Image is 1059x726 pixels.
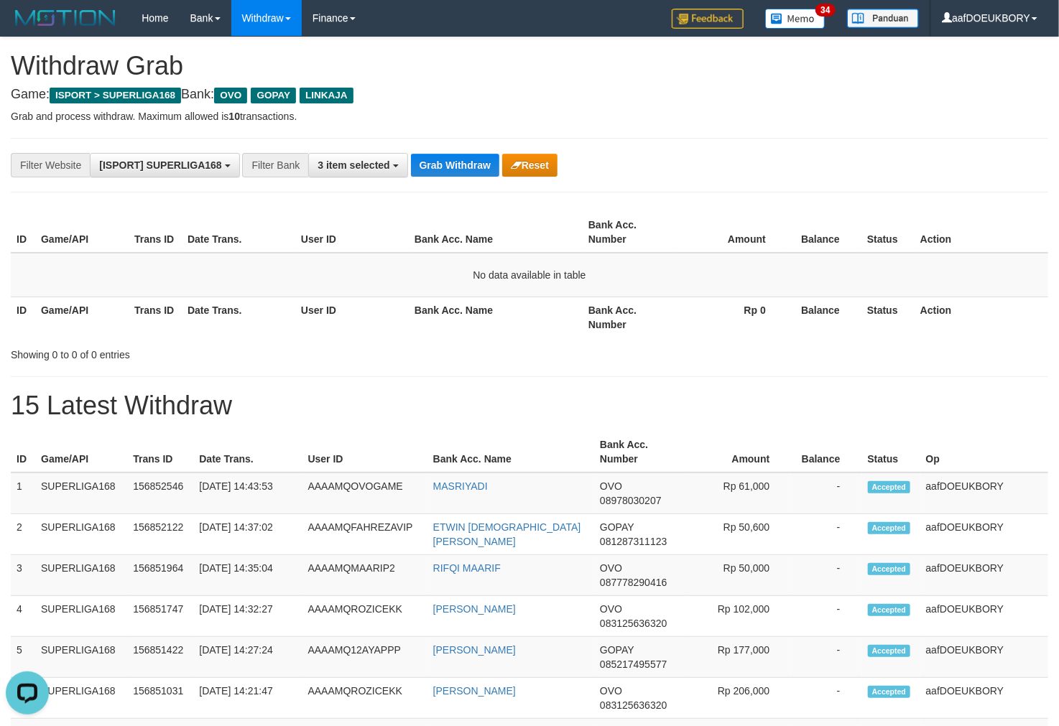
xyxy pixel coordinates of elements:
strong: 10 [228,111,240,122]
th: Bank Acc. Number [594,432,685,473]
span: OVO [214,88,247,103]
td: Rp 50,600 [685,514,791,555]
button: [ISPORT] SUPERLIGA168 [90,153,239,177]
th: Game/API [35,212,129,253]
th: Bank Acc. Name [427,432,594,473]
span: OVO [600,603,622,615]
td: [DATE] 14:21:47 [193,678,302,719]
td: aafDOEUKBORY [920,555,1048,596]
span: GOPAY [600,521,634,533]
th: Action [915,297,1048,338]
th: ID [11,212,35,253]
th: Bank Acc. Name [409,297,583,338]
td: 1 [11,473,35,514]
td: 156851964 [127,555,193,596]
th: Date Trans. [182,297,295,338]
img: MOTION_logo.png [11,7,120,29]
th: Amount [685,432,791,473]
span: LINKAJA [300,88,353,103]
span: Copy 085217495577 to clipboard [600,658,667,670]
td: SUPERLIGA168 [35,596,127,637]
th: Date Trans. [193,432,302,473]
td: 156851422 [127,637,193,678]
td: 156851747 [127,596,193,637]
td: [DATE] 14:37:02 [193,514,302,555]
td: 2 [11,514,35,555]
th: User ID [302,432,427,473]
td: Rp 177,000 [685,637,791,678]
td: aafDOEUKBORY [920,678,1048,719]
span: OVO [600,480,622,492]
th: Date Trans. [182,212,295,253]
span: Accepted [868,604,911,616]
th: Bank Acc. Number [583,212,676,253]
th: ID [11,432,35,473]
td: AAAAMQOVOGAME [302,473,427,514]
span: OVO [600,685,622,697]
td: [DATE] 14:35:04 [193,555,302,596]
td: AAAAMQFAHREZAVIP [302,514,427,555]
th: Game/API [35,297,129,338]
span: GOPAY [600,644,634,656]
th: Status [861,297,915,338]
div: Filter Website [11,153,90,177]
button: Grab Withdraw [411,154,499,177]
span: Accepted [868,645,911,657]
td: 156851031 [127,678,193,719]
th: Trans ID [129,212,182,253]
td: AAAAMQROZICEKK [302,678,427,719]
td: aafDOEUKBORY [920,637,1048,678]
img: Button%20Memo.svg [765,9,826,29]
span: [ISPORT] SUPERLIGA168 [99,159,221,171]
p: Grab and process withdraw. Maximum allowed is transactions. [11,109,1048,124]
td: - [791,596,861,637]
a: RIFQI MAARIF [433,562,501,574]
span: 34 [815,4,835,17]
th: ID [11,297,35,338]
td: Rp 102,000 [685,596,791,637]
th: User ID [295,212,409,253]
span: 3 item selected [318,159,389,171]
th: User ID [295,297,409,338]
td: SUPERLIGA168 [35,637,127,678]
th: Status [862,432,920,473]
td: SUPERLIGA168 [35,678,127,719]
span: OVO [600,562,622,574]
h1: Withdraw Grab [11,52,1048,80]
button: Open LiveChat chat widget [6,6,49,49]
span: Copy 083125636320 to clipboard [600,618,667,629]
td: - [791,555,861,596]
td: SUPERLIGA168 [35,473,127,514]
span: Accepted [868,563,911,575]
span: ISPORT > SUPERLIGA168 [50,88,181,103]
th: Trans ID [129,297,182,338]
td: - [791,637,861,678]
th: Bank Acc. Number [583,297,676,338]
th: Balance [787,297,861,338]
td: SUPERLIGA168 [35,514,127,555]
td: 5 [11,637,35,678]
td: 4 [11,596,35,637]
th: Amount [676,212,787,253]
td: 156852546 [127,473,193,514]
td: No data available in table [11,253,1048,297]
span: Accepted [868,481,911,493]
td: [DATE] 14:27:24 [193,637,302,678]
button: Reset [502,154,558,177]
td: [DATE] 14:43:53 [193,473,302,514]
th: Status [861,212,915,253]
a: [PERSON_NAME] [433,685,516,697]
td: AAAAMQMAARIP2 [302,555,427,596]
td: - [791,514,861,555]
th: Balance [787,212,861,253]
td: [DATE] 14:32:27 [193,596,302,637]
th: Action [915,212,1048,253]
img: Feedback.jpg [672,9,744,29]
a: [PERSON_NAME] [433,603,516,615]
div: Showing 0 to 0 of 0 entries [11,342,430,362]
td: aafDOEUKBORY [920,596,1048,637]
td: Rp 206,000 [685,678,791,719]
td: - [791,473,861,514]
span: Accepted [868,686,911,698]
span: Accepted [868,522,911,534]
